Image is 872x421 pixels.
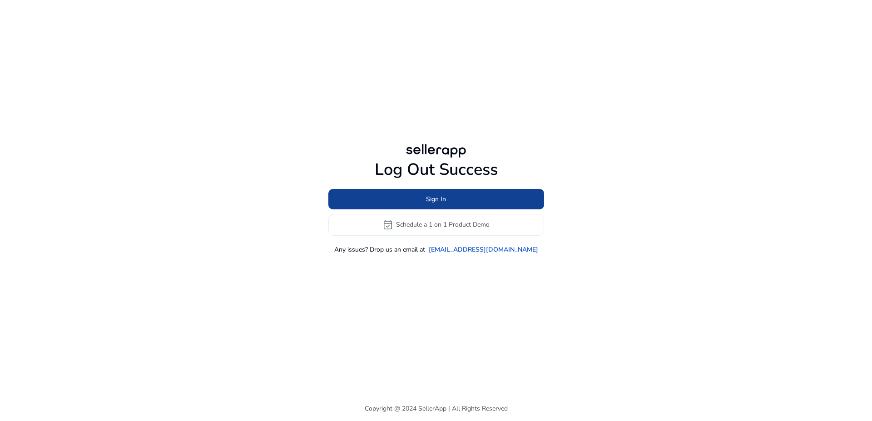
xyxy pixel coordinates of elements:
button: Sign In [328,189,544,209]
h1: Log Out Success [328,160,544,179]
span: Sign In [426,194,446,204]
button: event_availableSchedule a 1 on 1 Product Demo [328,214,544,236]
span: event_available [382,219,393,230]
p: Any issues? Drop us an email at [334,245,425,254]
a: [EMAIL_ADDRESS][DOMAIN_NAME] [429,245,538,254]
